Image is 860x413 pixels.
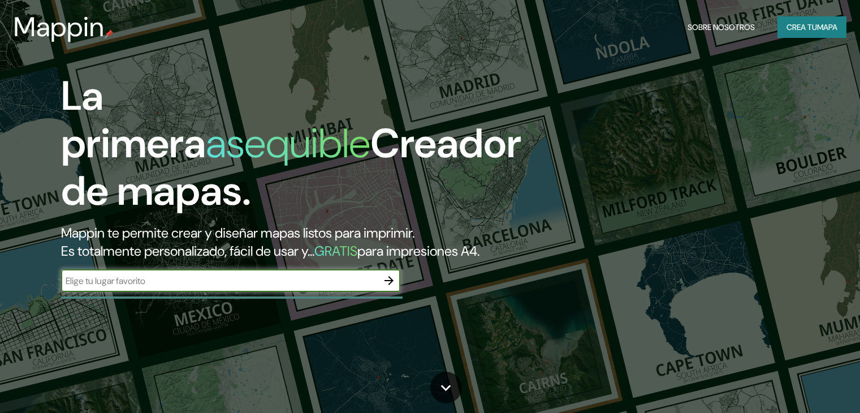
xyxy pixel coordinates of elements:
[777,16,846,38] button: Crea tumapa
[206,117,370,170] font: asequible
[61,117,521,217] font: Creador de mapas.
[314,242,357,260] font: GRATIS
[786,22,817,32] font: Crea tu
[61,242,314,260] font: Es totalmente personalizado, fácil de usar y...
[688,22,755,32] font: Sobre nosotros
[357,242,479,260] font: para impresiones A4.
[61,274,378,287] input: Elige tu lugar favorito
[105,29,114,38] img: pin de mapeo
[61,70,206,170] font: La primera
[61,224,414,242] font: Mappin te permite crear y diseñar mapas listos para imprimir.
[14,9,105,45] font: Mappin
[683,16,759,38] button: Sobre nosotros
[817,22,837,32] font: mapa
